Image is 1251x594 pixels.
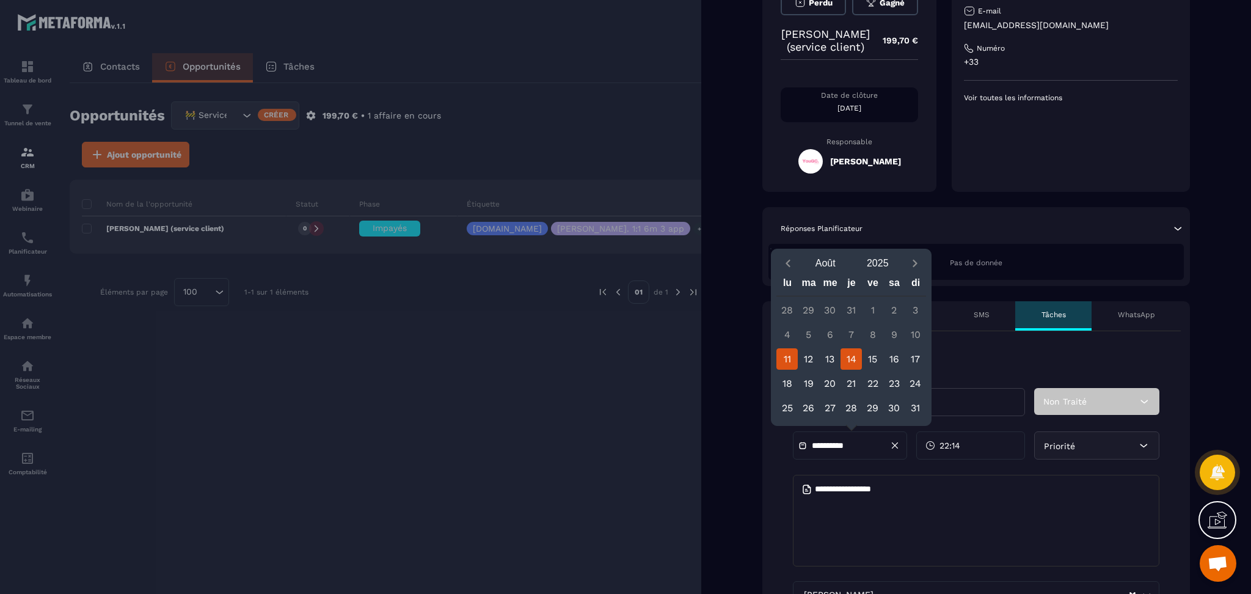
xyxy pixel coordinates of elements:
[776,324,798,345] div: 4
[905,274,926,296] div: di
[841,348,862,370] div: 14
[776,299,798,321] div: 28
[798,324,819,345] div: 5
[799,253,852,274] button: Open months overlay
[841,373,862,394] div: 21
[776,348,798,370] div: 11
[905,299,926,321] div: 3
[862,324,883,345] div: 8
[852,253,904,274] button: Open years overlay
[819,397,841,419] div: 27
[798,373,819,394] div: 19
[798,299,819,321] div: 29
[1118,310,1155,320] p: WhatsApp
[781,224,863,233] p: Réponses Planificateur
[883,299,905,321] div: 2
[1200,545,1236,582] a: Ouvrir le chat
[883,348,905,370] div: 16
[974,310,990,320] p: SMS
[870,29,918,53] p: 199,70 €
[841,397,862,419] div: 28
[841,274,862,296] div: je
[830,156,901,166] h5: [PERSON_NAME]
[776,255,799,272] button: Previous month
[781,137,918,146] p: Responsable
[964,56,1178,68] p: +33
[1043,397,1087,406] span: Non Traité
[819,299,841,321] div: 30
[903,255,926,272] button: Next month
[862,373,883,394] div: 22
[905,373,926,394] div: 24
[905,348,926,370] div: 17
[862,397,883,419] div: 29
[841,299,862,321] div: 31
[883,373,905,394] div: 23
[978,6,1001,16] p: E-mail
[819,324,841,345] div: 6
[776,274,798,296] div: lu
[905,324,926,345] div: 10
[819,348,841,370] div: 13
[1041,310,1066,320] p: Tâches
[781,28,870,53] p: [PERSON_NAME] (service client)
[883,397,905,419] div: 30
[819,274,841,296] div: me
[939,439,960,452] span: 22:14
[964,20,1178,31] p: [EMAIL_ADDRESS][DOMAIN_NAME]
[905,397,926,419] div: 31
[1044,441,1075,451] span: Priorité
[883,324,905,345] div: 9
[781,103,918,113] p: [DATE]
[883,274,905,296] div: sa
[977,43,1005,53] p: Numéro
[841,324,862,345] div: 7
[776,274,926,419] div: Calendar wrapper
[950,258,1002,267] span: Pas de donnée
[776,299,926,419] div: Calendar days
[798,274,819,296] div: ma
[776,397,798,419] div: 25
[781,90,918,100] p: Date de clôture
[862,299,883,321] div: 1
[964,93,1178,103] p: Voir toutes les informations
[798,348,819,370] div: 12
[819,373,841,394] div: 20
[776,373,798,394] div: 18
[798,397,819,419] div: 26
[862,274,883,296] div: ve
[862,348,883,370] div: 15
